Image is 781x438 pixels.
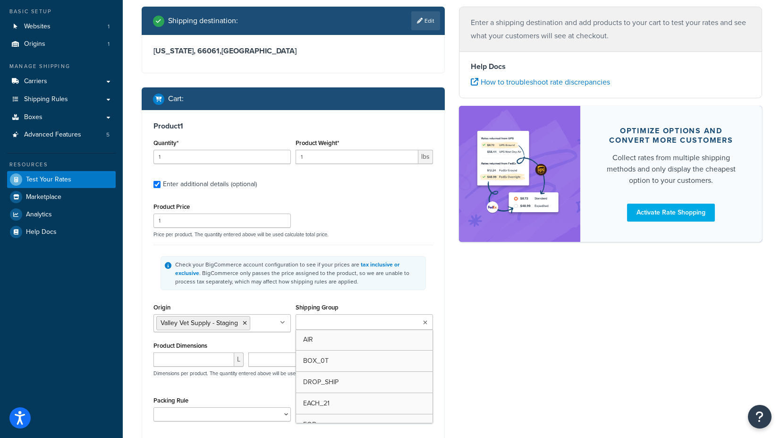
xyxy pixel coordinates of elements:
[411,11,440,30] a: Edit
[175,260,399,277] a: tax inclusive or exclusive
[603,152,739,186] div: Collect rates from multiple shipping methods and only display the cheapest option to your customers.
[24,23,51,31] span: Websites
[7,18,116,35] li: Websites
[296,304,339,311] label: Shipping Group
[748,405,772,429] button: Open Resource Center
[7,18,116,35] a: Websites1
[471,77,610,87] a: How to troubleshoot rate discrepancies
[26,211,52,219] span: Analytics
[153,121,433,131] h3: Product 1
[24,77,47,86] span: Carriers
[153,342,207,349] label: Product Dimensions
[26,176,71,184] span: Test Your Rates
[153,304,170,311] label: Origin
[7,223,116,240] a: Help Docs
[296,414,433,435] a: FOB
[153,181,161,188] input: Enter additional details (optional)
[7,189,116,206] a: Marketplace
[24,113,42,121] span: Boxes
[7,171,116,188] a: Test Your Rates
[24,95,68,103] span: Shipping Rules
[7,35,116,53] a: Origins1
[7,91,116,108] a: Shipping Rules
[175,260,422,286] div: Check your BigCommerce account configuration to see if your prices are . BigCommerce only passes ...
[473,120,566,228] img: feature-image-rateshop-7084cbbcb2e67ef1d54c2e976f0e592697130d5817b016cf7cc7e13314366067.png
[153,397,188,404] label: Packing Rule
[234,352,244,367] span: L
[296,329,433,350] a: AIR
[7,161,116,169] div: Resources
[7,8,116,16] div: Basic Setup
[296,351,433,371] a: BOX_0T
[168,94,184,103] h2: Cart :
[153,150,291,164] input: 0.0
[24,131,81,139] span: Advanced Features
[106,131,110,139] span: 5
[303,420,316,429] span: FOB
[303,335,313,344] span: AIR
[303,377,339,387] span: DROP_SHIP
[7,109,116,126] a: Boxes
[296,393,433,414] a: EACH_21
[108,23,110,31] span: 1
[24,40,45,48] span: Origins
[151,370,349,377] p: Dimensions per product. The quantity entered above will be used calculate total volume.
[418,150,433,164] span: lbs
[168,17,238,25] h2: Shipping destination :
[471,16,750,43] p: Enter a shipping destination and add products to your cart to test your rates and see what your c...
[26,228,57,236] span: Help Docs
[303,356,329,366] span: BOX_0T
[303,398,330,408] span: EACH_21
[153,139,178,146] label: Quantity*
[7,206,116,223] a: Analytics
[153,46,433,56] h3: [US_STATE], 66061 , [GEOGRAPHIC_DATA]
[7,73,116,90] a: Carriers
[627,204,715,222] a: Activate Rate Shopping
[7,62,116,70] div: Manage Shipping
[163,178,257,191] div: Enter additional details (optional)
[108,40,110,48] span: 1
[7,126,116,144] li: Advanced Features
[296,372,433,393] a: DROP_SHIP
[153,203,190,210] label: Product Price
[161,318,238,328] span: Valley Vet Supply - Staging
[26,193,61,201] span: Marketplace
[151,231,435,238] p: Price per product. The quantity entered above will be used calculate total price.
[7,126,116,144] a: Advanced Features5
[471,61,750,72] h4: Help Docs
[603,126,739,145] div: Optimize options and convert more customers
[296,139,339,146] label: Product Weight*
[296,150,418,164] input: 0.00
[7,35,116,53] li: Origins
